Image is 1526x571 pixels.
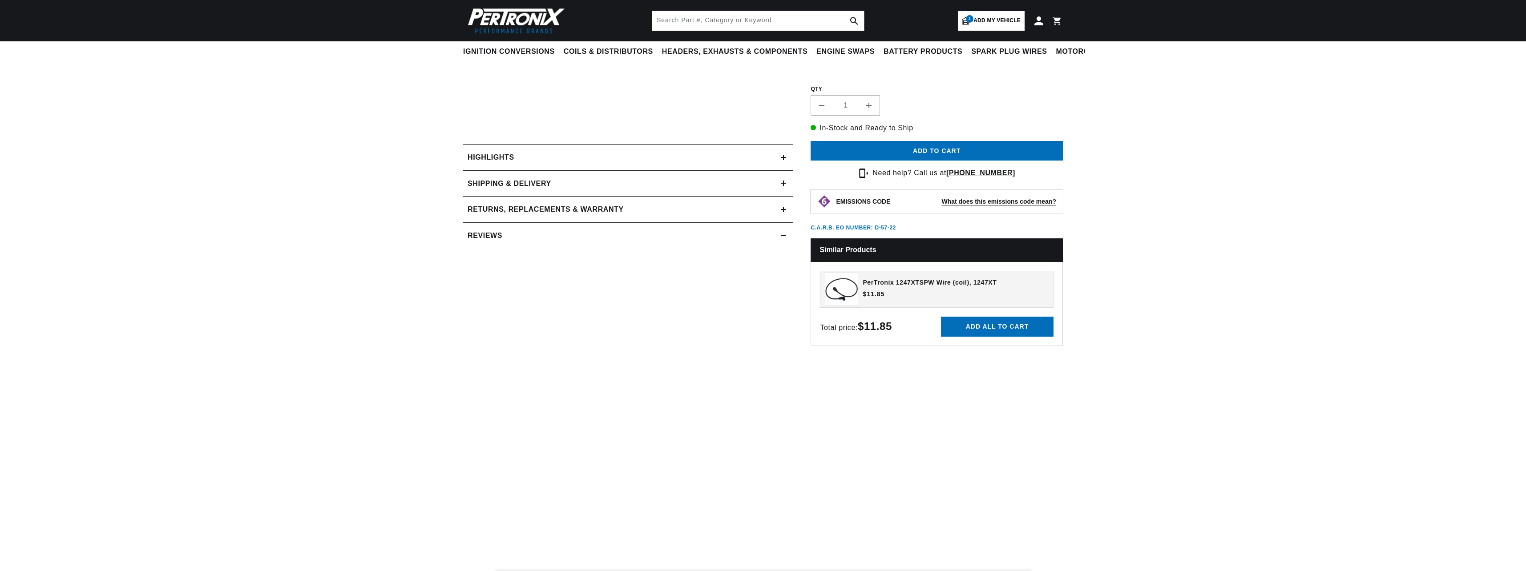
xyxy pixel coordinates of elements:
label: QTY [811,85,1063,93]
span: Engine Swaps [816,47,875,56]
summary: Coils & Distributors [559,41,658,62]
summary: Shipping & Delivery [463,171,793,197]
strong: What does this emissions code mean? [941,198,1056,205]
summary: Engine Swaps [812,41,879,62]
button: Add to cart [811,141,1063,161]
strong: $11.85 [858,320,892,332]
button: Add all to cart [941,317,1054,337]
span: Ignition Conversions [463,47,555,56]
h2: Similar Products [811,238,1063,262]
p: In-Stock and Ready to Ship [811,122,1063,134]
button: search button [844,11,864,31]
summary: Headers, Exhausts & Components [658,41,812,62]
span: Motorcycle [1056,47,1109,56]
summary: Highlights [463,145,793,170]
input: Search Part #, Category or Keyword [652,11,864,31]
span: Add my vehicle [973,16,1021,25]
span: Spark Plug Wires [971,47,1047,56]
span: $11.85 [863,290,884,299]
strong: EMISSIONS CODE [836,198,890,205]
p: Need help? Call us at [872,167,1015,179]
span: Headers, Exhausts & Components [662,47,807,56]
h2: Returns, Replacements & Warranty [468,204,624,215]
span: 1 [966,15,973,23]
summary: Battery Products [879,41,967,62]
span: Coils & Distributors [564,47,653,56]
span: Battery Products [884,47,962,56]
img: Emissions code [817,194,832,209]
a: [PHONE_NUMBER] [946,169,1015,177]
button: EMISSIONS CODEWhat does this emissions code mean? [836,197,1056,205]
img: Pertronix [463,5,565,36]
span: Total price: [820,324,892,331]
summary: Ignition Conversions [463,41,559,62]
summary: Spark Plug Wires [967,41,1051,62]
summary: Motorcycle [1052,41,1114,62]
p: C.A.R.B. EO Number: D-57-22 [811,224,896,232]
summary: Returns, Replacements & Warranty [463,197,793,222]
a: 1Add my vehicle [958,11,1025,31]
summary: Reviews [463,223,793,249]
h2: Highlights [468,152,514,163]
h2: Reviews [468,230,502,241]
h2: Shipping & Delivery [468,178,551,189]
